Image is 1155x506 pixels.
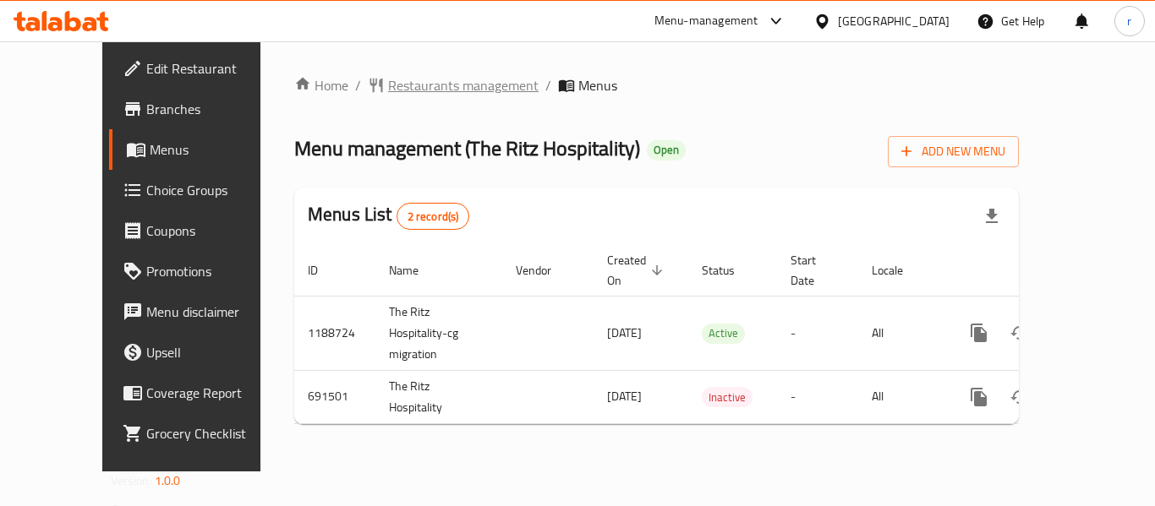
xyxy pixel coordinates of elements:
span: Version: [111,470,152,492]
div: Active [702,324,745,344]
div: [GEOGRAPHIC_DATA] [838,12,950,30]
td: The Ritz Hospitality-cg migration [375,296,502,370]
button: more [959,313,999,353]
a: Promotions [109,251,295,291]
span: Restaurants management [388,75,539,95]
div: Total records count [397,203,470,230]
span: Name [389,260,441,280]
div: Export file [972,196,1012,237]
span: [DATE] [607,385,642,407]
span: Upsell [146,342,282,362]
span: 2 record(s) [397,209,469,225]
a: Coverage Report [109,373,295,413]
li: / [355,75,361,95]
h2: Menus List [308,202,469,230]
span: Locale [872,260,925,280]
a: Upsell [109,332,295,373]
span: Created On [607,250,668,291]
a: Choice Groups [109,170,295,210]
span: Menu disclaimer [146,302,282,322]
a: Edit Restaurant [109,48,295,89]
td: All [858,370,945,423]
span: r [1127,12,1131,30]
span: Active [702,324,745,343]
span: Vendor [516,260,573,280]
td: - [777,296,858,370]
a: Grocery Checklist [109,413,295,454]
span: Coverage Report [146,383,282,403]
span: Promotions [146,261,282,281]
span: Start Date [791,250,838,291]
span: Branches [146,99,282,119]
span: Menu management ( The Ritz Hospitality ) [294,129,640,167]
nav: breadcrumb [294,75,1019,95]
button: Add New Menu [888,136,1019,167]
li: / [545,75,551,95]
td: 1188724 [294,296,375,370]
td: 691501 [294,370,375,423]
span: Inactive [702,388,753,407]
a: Menu disclaimer [109,291,295,332]
span: [DATE] [607,322,642,344]
a: Restaurants management [368,75,539,95]
td: - [777,370,858,423]
button: more [959,377,999,417]
td: The Ritz Hospitality [375,370,502,423]
div: Open [647,140,686,161]
a: Branches [109,89,295,129]
a: Home [294,75,348,95]
button: Change Status [999,377,1040,417]
th: Actions [945,245,1135,297]
span: Menus [578,75,617,95]
div: Menu-management [654,11,758,31]
span: Edit Restaurant [146,58,282,79]
a: Coupons [109,210,295,251]
td: All [858,296,945,370]
span: Menus [150,139,282,160]
span: 1.0.0 [155,470,181,492]
span: Choice Groups [146,180,282,200]
span: Grocery Checklist [146,423,282,443]
span: Open [647,143,686,157]
a: Menus [109,129,295,170]
div: Inactive [702,387,753,407]
span: Add New Menu [901,141,1005,162]
table: enhanced table [294,245,1135,424]
button: Change Status [999,313,1040,353]
span: Coupons [146,220,282,241]
span: ID [308,260,340,280]
span: Status [702,260,757,280]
